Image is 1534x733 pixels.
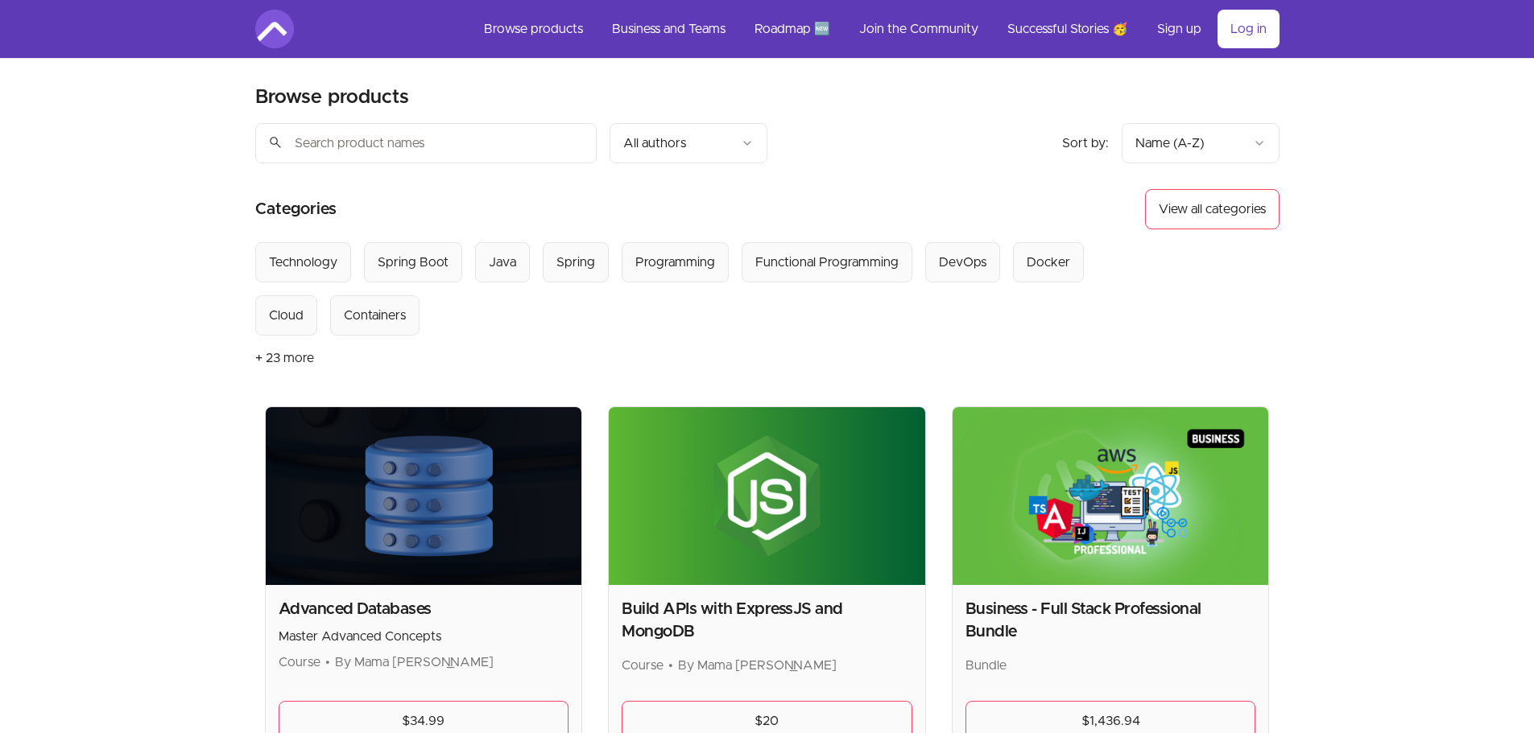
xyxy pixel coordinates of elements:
[668,659,673,672] span: •
[255,189,337,229] h2: Categories
[279,656,320,669] span: Course
[471,10,1280,48] nav: Main
[635,253,715,272] div: Programming
[335,656,494,669] span: By Mama [PERSON_NAME]
[268,131,283,154] span: search
[556,253,595,272] div: Spring
[953,407,1269,585] img: Product image for Business - Full Stack Professional Bundle
[1144,10,1214,48] a: Sign up
[755,253,899,272] div: Functional Programming
[939,253,986,272] div: DevOps
[471,10,596,48] a: Browse products
[269,253,337,272] div: Technology
[609,407,925,585] img: Product image for Build APIs with ExpressJS and MongoDB
[279,627,569,646] p: Master Advanced Concepts
[678,659,837,672] span: By Mama [PERSON_NAME]
[269,306,304,325] div: Cloud
[965,659,1007,672] span: Bundle
[255,84,409,110] h2: Browse products
[255,123,597,163] input: Search product names
[489,253,516,272] div: Java
[1122,123,1280,163] button: Product sort options
[610,123,767,163] button: Filter by author
[742,10,843,48] a: Roadmap 🆕
[994,10,1141,48] a: Successful Stories 🥳
[622,659,664,672] span: Course
[1027,253,1070,272] div: Docker
[622,598,912,643] h2: Build APIs with ExpressJS and MongoDB
[1145,189,1280,229] button: View all categories
[325,656,330,669] span: •
[266,407,582,585] img: Product image for Advanced Databases
[599,10,738,48] a: Business and Teams
[279,598,569,620] h2: Advanced Databases
[255,10,294,48] img: Amigoscode logo
[378,253,449,272] div: Spring Boot
[1062,137,1109,150] span: Sort by:
[965,598,1256,643] h2: Business - Full Stack Professional Bundle
[344,306,406,325] div: Containers
[1218,10,1280,48] a: Log in
[846,10,991,48] a: Join the Community
[255,336,314,381] button: + 23 more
